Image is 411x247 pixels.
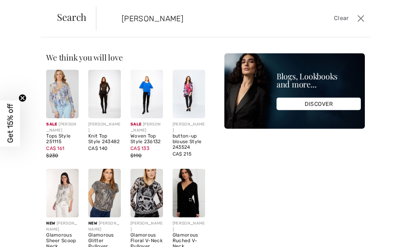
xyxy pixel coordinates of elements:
[18,94,26,102] button: Close teaser
[277,72,361,88] div: Blogs, Lookbooks and more...
[224,53,365,129] img: Blogs, Lookbooks and more...
[46,134,79,145] div: Tops Style 251115
[46,221,55,226] span: New
[355,12,367,25] button: Close
[88,134,121,145] div: Knit Top Style 243482
[130,153,142,158] span: $190
[173,169,205,217] img: Glamorous Ruched V-Neck Pullover Style 259334. Black
[46,70,79,118] img: Frank Lyman Tops Style 251115. Blue/beige
[46,52,122,63] span: We think you will love
[173,121,205,134] div: [PERSON_NAME]
[173,151,191,157] span: CA$ 215
[46,153,58,158] span: $230
[88,70,121,118] img: Frank Lyman Knit Top Style 243482. Black
[88,221,97,226] span: New
[130,121,163,134] div: [PERSON_NAME]
[277,98,361,110] div: DISCOVER
[130,169,163,217] img: Glamorous Floral V-Neck Pullover Style 253700. Black/Off White
[88,146,108,151] span: CA$ 140
[46,122,57,127] span: Sale
[88,169,121,217] img: Glamorous Glitter Pullover Style 254284. Black/Beige
[46,221,79,233] div: [PERSON_NAME]
[88,221,121,233] div: [PERSON_NAME]
[116,6,295,30] input: TYPE TO SEARCH
[130,134,163,145] div: Woven Top Style 236132
[334,14,349,23] span: Clear
[173,221,205,233] div: [PERSON_NAME]
[130,70,163,118] img: Frank Lyman Woven Top Style 236132. Royal
[88,121,121,134] div: [PERSON_NAME]
[46,169,79,217] img: Glamorous Sheer Scoop Neck Pullover Style 266120. Off white/gold
[130,146,149,151] span: CA$ 133
[173,134,205,150] div: button-up blouse Style 243524
[46,121,79,134] div: [PERSON_NAME]
[46,146,64,151] span: CA$ 161
[130,221,163,233] div: [PERSON_NAME]
[57,12,86,22] span: Search
[130,122,141,127] span: Sale
[6,104,15,143] span: Get 15% off
[173,70,205,118] img: Frank Lyman button-up blouse Style 243524. Pink/Black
